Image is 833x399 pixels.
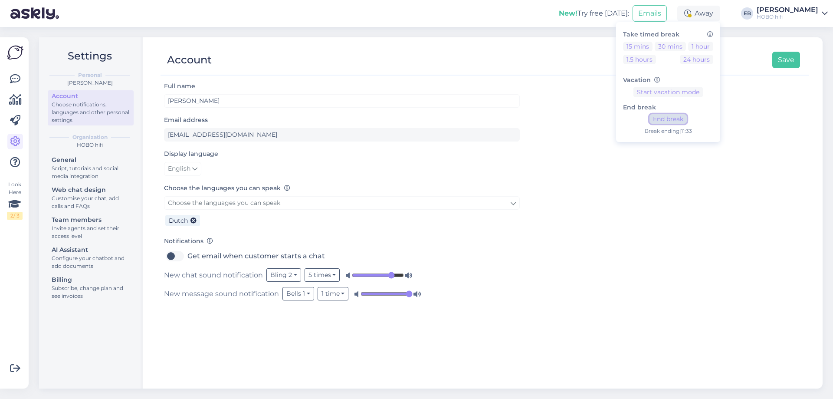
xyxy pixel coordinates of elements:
a: AI AssistantConfigure your chatbot and add documents [48,244,134,271]
div: [PERSON_NAME] [757,7,818,13]
div: Configure your chatbot and add documents [52,254,130,270]
div: New chat sound notification [164,268,520,282]
a: [PERSON_NAME]HOBO hifi [757,7,828,20]
div: Look Here [7,181,23,220]
div: Team members [52,215,130,224]
a: Choose the languages you can speak [164,196,520,210]
div: Choose notifications, languages and other personal settings [52,101,130,124]
button: Emails [633,5,667,22]
button: Save [772,52,800,68]
div: Billing [52,275,130,284]
b: Personal [78,71,102,79]
label: Display language [164,149,218,158]
div: General [52,155,130,165]
button: End break [649,114,687,124]
a: Web chat designCustomise your chat, add calls and FAQs [48,184,134,211]
a: GeneralScript, tutorials and social media integration [48,154,134,181]
div: Subscribe, change plan and see invoices [52,284,130,300]
label: Full name [164,82,195,91]
button: 5 times [305,268,340,282]
button: 1 hour [688,42,713,51]
button: Start vacation mode [633,87,703,97]
button: Bling 2 [266,268,301,282]
label: Notifications [164,237,213,246]
a: BillingSubscribe, change plan and see invoices [48,274,134,301]
span: Dutch [169,217,188,224]
div: HOBO hifi [757,13,818,20]
div: Customise your chat, add calls and FAQs [52,195,130,210]
div: Web chat design [52,185,130,195]
div: [PERSON_NAME] [46,79,134,87]
div: EB [741,7,753,20]
b: Organization [72,133,108,141]
a: Team membersInvite agents and set their access level [48,214,134,241]
button: Bells 1 [282,287,314,300]
div: Script, tutorials and social media integration [52,165,130,180]
button: 15 mins [623,42,653,51]
span: Choose the languages you can speak [168,199,280,207]
div: Account [167,52,212,68]
button: 30 mins [655,42,686,51]
div: Away [677,6,720,21]
button: 24 hours [680,55,713,64]
h6: End break [623,104,713,111]
div: HOBO hifi [46,141,134,149]
label: Email address [164,115,208,125]
div: Account [52,92,130,101]
button: 1 time [318,287,349,300]
span: English [168,164,190,174]
h2: Settings [46,48,134,64]
div: Try free [DATE]: [559,8,629,19]
div: New message sound notification [164,287,520,300]
div: Break ending | 11:33 [623,127,713,135]
div: Invite agents and set their access level [52,224,130,240]
div: AI Assistant [52,245,130,254]
h6: Take timed break [623,31,713,38]
a: AccountChoose notifications, languages and other personal settings [48,90,134,125]
button: 1.5 hours [623,55,656,64]
div: 2 / 3 [7,212,23,220]
input: Enter email [164,128,520,142]
input: Enter name [164,94,520,108]
label: Choose the languages you can speak [164,184,290,193]
label: Get email when customer starts a chat [187,249,325,263]
h6: Vacation [623,76,713,84]
b: New! [559,9,577,17]
img: Askly Logo [7,44,23,61]
a: English [164,162,201,176]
